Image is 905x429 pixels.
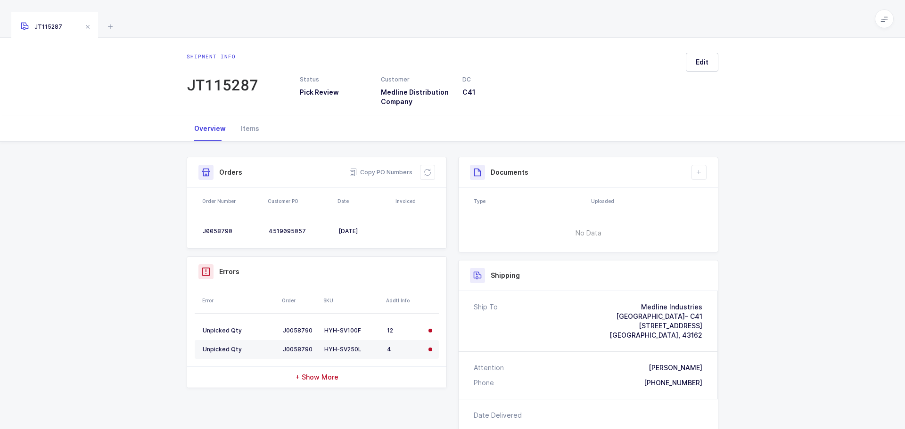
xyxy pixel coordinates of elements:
[323,297,380,304] div: SKU
[395,197,436,205] div: Invoiced
[219,267,239,276] h3: Errors
[527,219,650,247] span: No Data
[324,346,379,353] div: HYH-SV250L
[609,321,702,331] div: [STREET_ADDRESS]
[283,346,317,353] div: J0058790
[202,297,276,304] div: Error
[474,363,504,372] div: Attention
[474,411,526,420] div: Date Delivered
[387,346,421,353] div: 4
[696,57,708,67] span: Edit
[187,116,233,141] div: Overview
[387,327,421,334] div: 12
[282,297,318,304] div: Order
[283,327,317,334] div: J0058790
[203,327,275,334] div: Unpicked Qty
[491,168,528,177] h3: Documents
[203,346,275,353] div: Unpicked Qty
[474,197,585,205] div: Type
[268,197,332,205] div: Customer PO
[337,197,390,205] div: Date
[462,88,532,97] h3: C41
[21,23,62,30] span: JT115287
[491,271,520,280] h3: Shipping
[202,197,262,205] div: Order Number
[609,312,702,321] div: [GEOGRAPHIC_DATA]– C41
[269,227,331,235] div: 4519095057
[686,53,718,72] button: Edit
[609,302,702,312] div: Medline Industries
[474,378,494,388] div: Phone
[386,297,422,304] div: Addtl Info
[300,75,370,84] div: Status
[296,372,338,382] span: + Show More
[381,88,451,106] h3: Medline Distribution Company
[609,331,702,339] span: [GEOGRAPHIC_DATA], 43162
[203,227,261,235] div: J0058790
[219,168,242,177] h3: Orders
[300,88,370,97] h3: Pick Review
[187,367,446,388] div: + Show More
[349,168,412,177] button: Copy PO Numbers
[649,363,702,372] div: [PERSON_NAME]
[474,302,498,340] div: Ship To
[187,53,258,60] div: Shipment info
[644,378,702,388] div: [PHONE_NUMBER]
[381,75,451,84] div: Customer
[462,75,532,84] div: DC
[233,116,267,141] div: Items
[338,227,389,235] div: [DATE]
[591,197,708,205] div: Uploaded
[324,327,379,334] div: HYH-SV100F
